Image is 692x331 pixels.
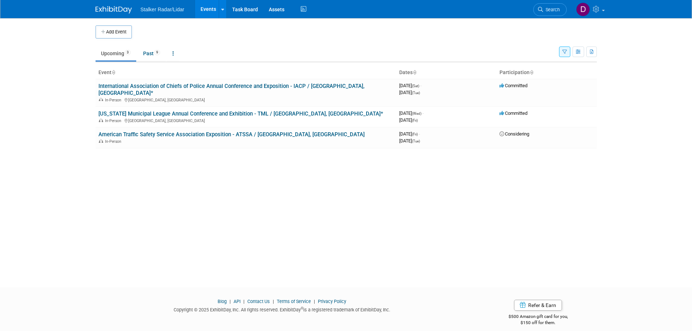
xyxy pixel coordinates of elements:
span: (Fri) [412,132,418,136]
span: (Tue) [412,139,420,143]
span: In-Person [105,139,124,144]
span: [DATE] [399,90,420,95]
th: Participation [497,66,597,79]
span: (Wed) [412,112,421,116]
div: $500 Amazon gift card for you, [479,309,597,326]
a: Sort by Start Date [413,69,416,75]
span: [DATE] [399,117,418,123]
span: [DATE] [399,110,424,116]
a: Contact Us [247,299,270,304]
a: Sort by Event Name [112,69,115,75]
span: | [271,299,276,304]
a: Privacy Policy [318,299,346,304]
a: [US_STATE] Municipal League Annual Conference and Exhibition - TML / [GEOGRAPHIC_DATA], [GEOGRAPH... [98,110,383,117]
a: Past9 [138,47,166,60]
span: - [420,83,421,88]
span: 9 [154,50,160,55]
img: In-Person Event [99,139,103,143]
span: Stalker Radar/Lidar [141,7,185,12]
a: Search [533,3,567,16]
a: API [234,299,240,304]
th: Event [96,66,396,79]
span: 3 [125,50,131,55]
button: Add Event [96,25,132,39]
span: [DATE] [399,83,421,88]
div: $150 off for them. [479,320,597,326]
span: | [228,299,232,304]
img: Don Horen [576,3,590,16]
a: Terms of Service [277,299,311,304]
img: ExhibitDay [96,6,132,13]
a: International Association of Chiefs of Police Annual Conference and Exposition - IACP / [GEOGRAPH... [98,83,364,96]
img: In-Person Event [99,118,103,122]
div: Copyright © 2025 ExhibitDay, Inc. All rights reserved. ExhibitDay is a registered trademark of Ex... [96,305,469,313]
span: | [312,299,317,304]
span: | [242,299,246,304]
span: Committed [499,110,527,116]
span: (Tue) [412,91,420,95]
span: Committed [499,83,527,88]
a: Upcoming3 [96,47,136,60]
th: Dates [396,66,497,79]
a: Blog [218,299,227,304]
div: [GEOGRAPHIC_DATA], [GEOGRAPHIC_DATA] [98,97,393,102]
span: - [422,110,424,116]
sup: ® [301,306,303,310]
span: (Fri) [412,118,418,122]
span: In-Person [105,98,124,102]
span: [DATE] [399,131,420,137]
a: American Traffic Safety Service Association Exposition - ATSSA / [GEOGRAPHIC_DATA], [GEOGRAPHIC_D... [98,131,365,138]
span: In-Person [105,118,124,123]
a: Sort by Participation Type [530,69,533,75]
span: [DATE] [399,138,420,144]
div: [GEOGRAPHIC_DATA], [GEOGRAPHIC_DATA] [98,117,393,123]
span: (Sat) [412,84,419,88]
span: Considering [499,131,529,137]
a: Refer & Earn [514,300,562,311]
span: Search [543,7,560,12]
span: - [419,131,420,137]
img: In-Person Event [99,98,103,101]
